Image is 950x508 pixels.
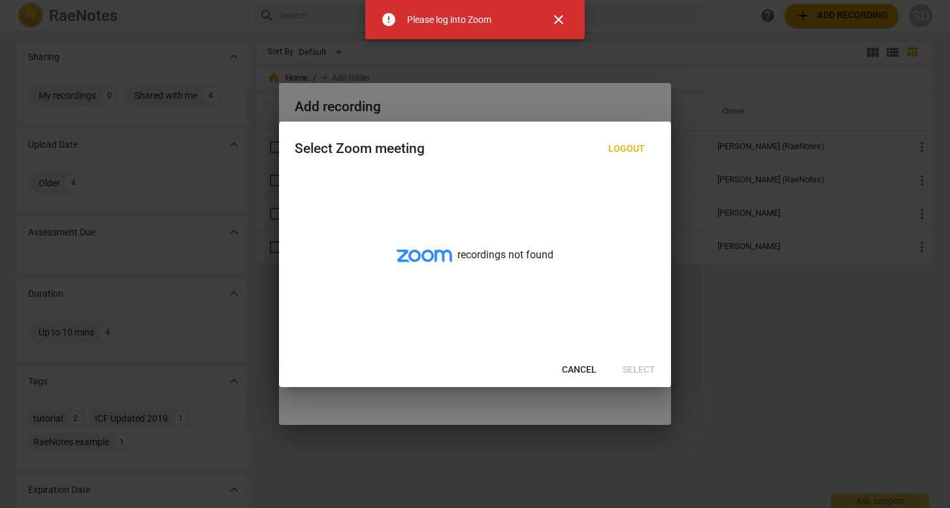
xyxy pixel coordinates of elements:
span: Cancel [562,364,597,377]
div: Please log into Zoom [407,13,491,27]
span: close [551,12,566,27]
button: Cancel [551,358,607,382]
button: Logout [598,137,655,161]
button: Close [543,4,574,35]
span: error [381,12,397,27]
div: recordings not found [279,174,671,353]
div: Select Zoom meeting [295,141,425,157]
span: Logout [608,143,645,156]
